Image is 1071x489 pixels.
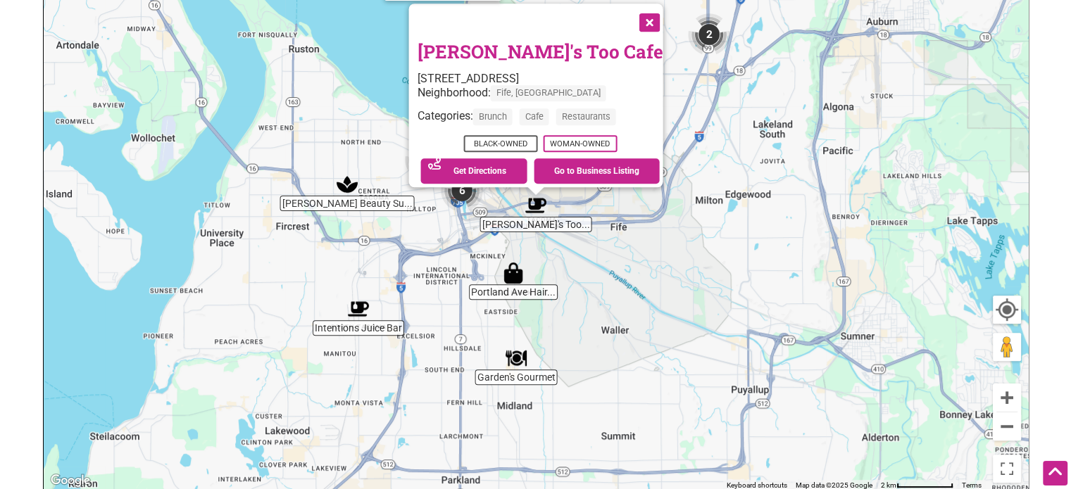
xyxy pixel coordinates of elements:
span: Cafe [519,109,549,125]
span: Map data ©2025 Google [796,481,872,489]
button: Drag Pegman onto the map to open Street View [993,333,1021,361]
div: Categories: [417,109,663,132]
div: 3 [399,133,453,186]
a: Get Directions [420,158,527,184]
button: Zoom in [993,383,1021,412]
div: Portland Ave Hair & Beauty Supply [497,257,530,289]
button: Toggle fullscreen view [991,454,1021,483]
a: Terms [962,481,982,489]
span: Fife, [GEOGRAPHIC_DATA] [490,86,606,102]
div: Scroll Back to Top [1043,461,1067,485]
button: Your Location [993,296,1021,324]
div: Garden's Gourmet [500,342,532,374]
div: 6 [435,164,489,217]
button: Zoom out [993,412,1021,440]
span: Brunch [472,109,512,125]
span: Woman-Owned [543,135,617,152]
span: Black-Owned [463,135,537,152]
a: Go to Business Listing [534,158,660,184]
div: Intentions Juice Bar [342,293,375,325]
button: Close [630,4,665,39]
div: [STREET_ADDRESS] [417,72,663,86]
div: Neighborhood: [417,86,663,109]
div: Lizzie Lou's Too Cafe [520,189,552,222]
div: Mattice Beauty Supply [331,168,363,201]
div: 2 [682,8,736,61]
span: 2 km [881,481,896,489]
span: Restaurants [556,109,615,125]
a: [PERSON_NAME]'s Too Cafe [417,40,663,64]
